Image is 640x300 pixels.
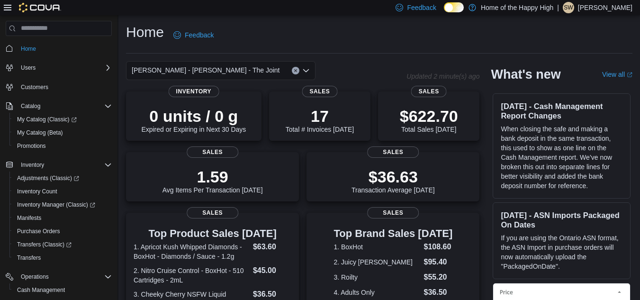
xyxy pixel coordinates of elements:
[444,2,464,12] input: Dark Mode
[302,86,337,97] span: Sales
[627,72,632,78] svg: External link
[501,210,622,229] h3: [DATE] - ASN Imports Packaged On Dates
[17,82,52,93] a: Customers
[17,159,112,171] span: Inventory
[2,100,116,113] button: Catalog
[334,242,420,252] dt: 1. BoxHot
[13,284,69,296] a: Cash Management
[9,172,116,185] a: Adjustments (Classic)
[17,241,72,248] span: Transfers (Classic)
[411,86,447,97] span: Sales
[17,174,79,182] span: Adjustments (Classic)
[407,3,436,12] span: Feedback
[17,227,60,235] span: Purchase Orders
[334,228,452,239] h3: Top Brand Sales [DATE]
[134,242,249,261] dt: 1. Apricot Kush Whipped Diamonds - BoxHot - Diamonds / Sauce - 1.2g
[132,64,280,76] span: [PERSON_NAME] - [PERSON_NAME] - The Joint
[17,129,63,136] span: My Catalog (Beta)
[424,272,453,283] dd: $55.20
[563,2,574,13] div: Shelby Wilkinson
[17,201,95,209] span: Inventory Manager (Classic)
[21,64,36,72] span: Users
[13,127,67,138] a: My Catalog (Beta)
[501,124,622,191] p: When closing the safe and making a bank deposit in the same transaction, this used to show as one...
[424,256,453,268] dd: $95.40
[9,238,116,251] a: Transfers (Classic)
[302,67,310,74] button: Open list of options
[17,188,57,195] span: Inventory Count
[2,270,116,283] button: Operations
[162,167,263,186] p: 1.59
[13,284,112,296] span: Cash Management
[13,252,112,264] span: Transfers
[424,287,453,298] dd: $36.50
[17,142,46,150] span: Promotions
[185,30,214,40] span: Feedback
[17,43,112,55] span: Home
[17,100,112,112] span: Catalog
[13,239,75,250] a: Transfers (Classic)
[17,214,41,222] span: Manifests
[17,62,39,73] button: Users
[17,254,41,262] span: Transfers
[21,273,49,281] span: Operations
[481,2,553,13] p: Home of the Happy High
[13,127,112,138] span: My Catalog (Beta)
[13,226,112,237] span: Purchase Orders
[17,159,48,171] button: Inventory
[400,107,458,133] div: Total Sales [DATE]
[557,2,559,13] p: |
[2,61,116,74] button: Users
[187,207,239,218] span: Sales
[17,62,112,73] span: Users
[334,288,420,297] dt: 4. Adults Only
[9,126,116,139] button: My Catalog (Beta)
[292,67,299,74] button: Clear input
[13,186,61,197] a: Inventory Count
[19,3,61,12] img: Cova
[17,116,77,123] span: My Catalog (Classic)
[334,257,420,267] dt: 2. Juicy [PERSON_NAME]
[13,252,45,264] a: Transfers
[126,23,164,42] h1: Home
[13,212,112,224] span: Manifests
[21,45,36,53] span: Home
[501,233,622,271] p: If you are using the Ontario ASN format, the ASN Import in purchase orders will now automatically...
[253,289,291,300] dd: $36.50
[9,139,116,153] button: Promotions
[367,146,419,158] span: Sales
[9,198,116,211] a: Inventory Manager (Classic)
[13,173,83,184] a: Adjustments (Classic)
[286,107,354,133] div: Total # Invoices [DATE]
[253,241,291,253] dd: $63.60
[13,140,50,152] a: Promotions
[352,167,435,186] p: $36.63
[13,226,64,237] a: Purchase Orders
[2,158,116,172] button: Inventory
[141,107,246,126] p: 0 units / 0 g
[334,273,420,282] dt: 3. Roilty
[169,86,219,97] span: Inventory
[17,100,44,112] button: Catalog
[17,81,112,93] span: Customers
[253,265,291,276] dd: $45.00
[187,146,239,158] span: Sales
[2,80,116,94] button: Customers
[9,251,116,264] button: Transfers
[13,140,112,152] span: Promotions
[13,186,112,197] span: Inventory Count
[13,199,112,210] span: Inventory Manager (Classic)
[134,228,291,239] h3: Top Product Sales [DATE]
[13,114,81,125] a: My Catalog (Classic)
[17,286,65,294] span: Cash Management
[400,107,458,126] p: $622.70
[9,211,116,225] button: Manifests
[17,271,112,282] span: Operations
[424,241,453,253] dd: $108.60
[578,2,632,13] p: [PERSON_NAME]
[602,71,632,78] a: View allExternal link
[21,161,44,169] span: Inventory
[9,225,116,238] button: Purchase Orders
[21,102,40,110] span: Catalog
